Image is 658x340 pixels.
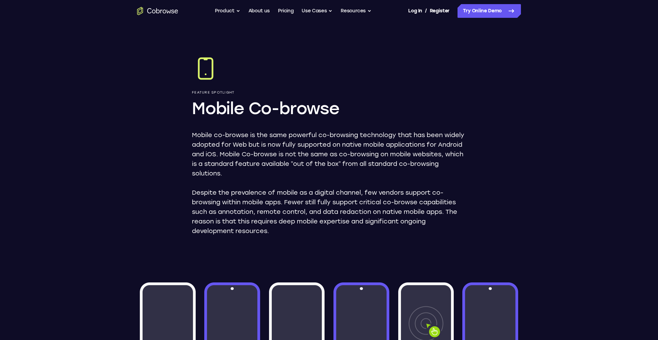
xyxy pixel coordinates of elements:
p: Mobile co-browse is the same powerful co-browsing technology that has been widely adopted for Web... [192,130,466,178]
button: Product [215,4,240,18]
button: Resources [341,4,371,18]
a: About us [248,4,270,18]
img: Mobile Co-browse [192,55,219,82]
p: Despite the prevalence of mobile as a digital channel, few vendors support co-browsing within mob... [192,188,466,236]
a: Try Online Demo [458,4,521,18]
button: Use Cases [302,4,332,18]
a: Pricing [278,4,294,18]
a: Log In [408,4,422,18]
span: / [425,7,427,15]
h1: Mobile Co-browse [192,97,466,119]
p: Feature Spotlight [192,90,466,95]
a: Register [430,4,450,18]
a: Go to the home page [137,7,178,15]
